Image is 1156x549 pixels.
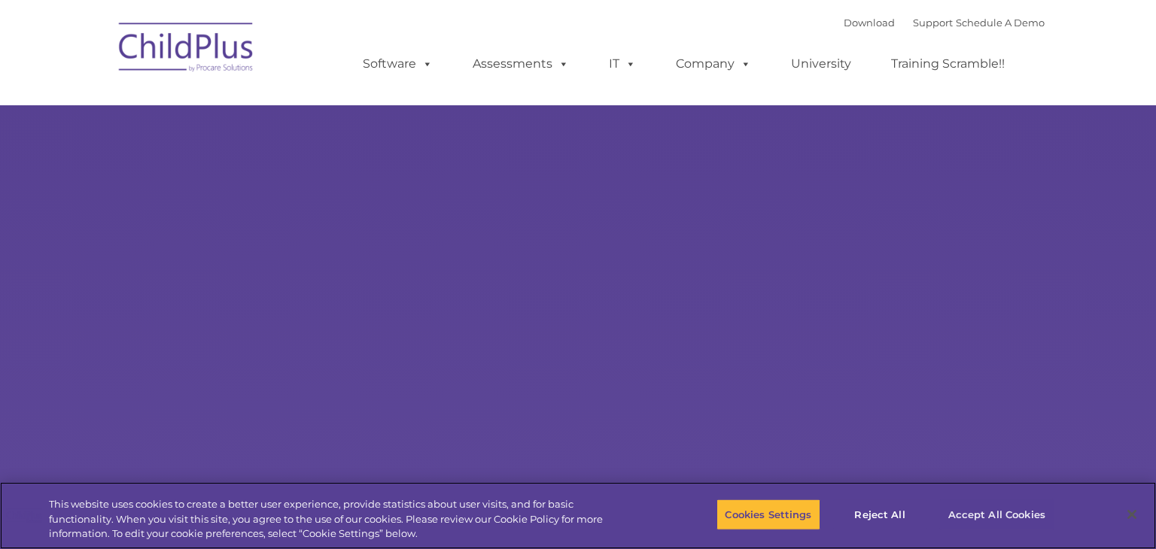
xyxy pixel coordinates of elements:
[716,499,820,530] button: Cookies Settings
[776,49,866,79] a: University
[956,17,1045,29] a: Schedule A Demo
[49,497,636,541] div: This website uses cookies to create a better user experience, provide statistics about user visit...
[458,49,584,79] a: Assessments
[844,17,1045,29] font: |
[661,49,766,79] a: Company
[913,17,953,29] a: Support
[111,12,262,87] img: ChildPlus by Procare Solutions
[209,161,273,172] span: Phone number
[940,499,1054,530] button: Accept All Cookies
[833,499,927,530] button: Reject All
[844,17,895,29] a: Download
[209,99,255,111] span: Last name
[348,49,448,79] a: Software
[1115,498,1148,531] button: Close
[594,49,651,79] a: IT
[876,49,1020,79] a: Training Scramble!!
